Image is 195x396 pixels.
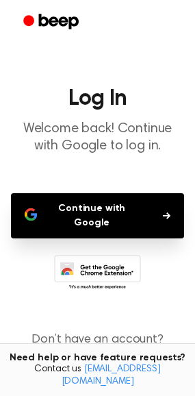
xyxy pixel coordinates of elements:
button: Continue with Google [11,193,184,238]
h1: Log In [11,88,184,110]
p: Don’t have an account? [11,331,184,368]
a: [EMAIL_ADDRESS][DOMAIN_NAME] [62,364,161,386]
p: Welcome back! Continue with Google to log in. [11,121,184,155]
a: Beep [14,9,91,36]
span: Contact us [8,364,187,388]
